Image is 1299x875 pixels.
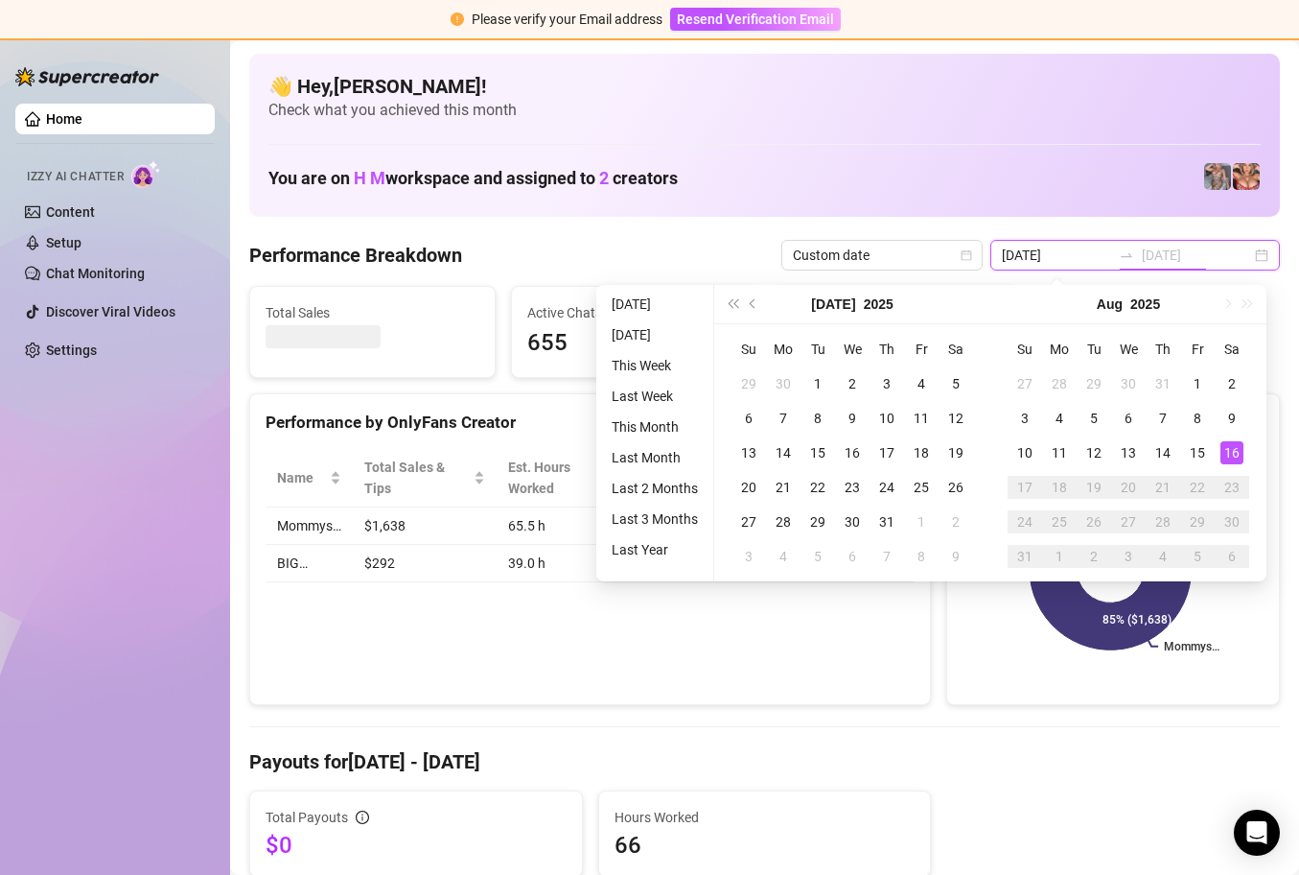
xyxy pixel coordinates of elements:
[27,168,124,186] span: Izzy AI Chatter
[1008,401,1042,436] td: 2025-08-03
[1082,441,1105,464] div: 12
[1234,810,1280,856] div: Open Intercom Messenger
[1180,505,1215,539] td: 2025-08-29
[737,407,760,430] div: 6
[904,470,939,505] td: 2025-07-25
[1220,545,1243,568] div: 6
[1082,476,1105,499] div: 19
[944,476,967,499] div: 26
[1186,407,1209,430] div: 8
[766,401,800,436] td: 2025-07-07
[266,302,479,323] span: Total Sales
[1008,436,1042,470] td: 2025-08-10
[910,476,933,499] div: 25
[766,505,800,539] td: 2025-07-28
[944,441,967,464] div: 19
[1013,510,1036,533] div: 24
[875,407,898,430] div: 10
[910,441,933,464] div: 18
[131,160,161,188] img: AI Chatter
[772,407,795,430] div: 7
[910,545,933,568] div: 8
[731,505,766,539] td: 2025-07-27
[766,539,800,574] td: 2025-08-04
[1220,441,1243,464] div: 16
[811,285,855,323] button: Choose a month
[1164,640,1219,653] text: Mommys…
[46,343,97,358] a: Settings
[46,304,175,319] a: Discover Viral Videos
[875,476,898,499] div: 24
[1042,332,1077,367] th: Mo
[766,332,800,367] th: Mo
[1146,367,1180,401] td: 2025-07-31
[1082,372,1105,395] div: 29
[939,470,973,505] td: 2025-07-26
[904,436,939,470] td: 2025-07-18
[835,539,870,574] td: 2025-08-06
[1008,332,1042,367] th: Su
[835,436,870,470] td: 2025-07-16
[1151,372,1174,395] div: 31
[1077,401,1111,436] td: 2025-08-05
[835,505,870,539] td: 2025-07-30
[731,332,766,367] th: Su
[772,545,795,568] div: 4
[875,372,898,395] div: 3
[875,441,898,464] div: 17
[266,807,348,828] span: Total Payouts
[1117,545,1140,568] div: 3
[604,477,706,500] li: Last 2 Months
[939,367,973,401] td: 2025-07-05
[1146,505,1180,539] td: 2025-08-28
[1151,476,1174,499] div: 21
[870,539,904,574] td: 2025-08-07
[800,332,835,367] th: Tu
[1180,367,1215,401] td: 2025-08-01
[835,470,870,505] td: 2025-07-23
[353,508,497,545] td: $1,638
[1111,332,1146,367] th: We
[604,354,706,377] li: This Week
[806,476,829,499] div: 22
[266,508,353,545] td: Mommys…
[1077,436,1111,470] td: 2025-08-12
[1180,436,1215,470] td: 2025-08-15
[841,441,864,464] div: 16
[277,467,326,488] span: Name
[1013,407,1036,430] div: 3
[806,545,829,568] div: 5
[731,401,766,436] td: 2025-07-06
[1048,476,1071,499] div: 18
[722,285,743,323] button: Last year (Control + left)
[15,67,159,86] img: logo-BBDzfeDw.svg
[268,168,678,189] h1: You are on workspace and assigned to creators
[1077,332,1111,367] th: Tu
[1111,401,1146,436] td: 2025-08-06
[1042,539,1077,574] td: 2025-09-01
[1077,367,1111,401] td: 2025-07-29
[772,476,795,499] div: 21
[1111,539,1146,574] td: 2025-09-03
[1008,367,1042,401] td: 2025-07-27
[1008,505,1042,539] td: 2025-08-24
[904,367,939,401] td: 2025-07-04
[772,441,795,464] div: 14
[1111,470,1146,505] td: 2025-08-20
[1151,441,1174,464] div: 14
[1119,248,1134,263] span: to
[800,470,835,505] td: 2025-07-22
[604,415,706,438] li: This Month
[604,323,706,346] li: [DATE]
[731,539,766,574] td: 2025-08-03
[1220,407,1243,430] div: 9
[1042,470,1077,505] td: 2025-08-18
[910,372,933,395] div: 4
[1142,245,1251,266] input: End date
[1002,245,1111,266] input: Start date
[1220,372,1243,395] div: 2
[46,235,81,250] a: Setup
[1233,163,1260,190] img: pennylondon
[46,204,95,220] a: Content
[875,510,898,533] div: 31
